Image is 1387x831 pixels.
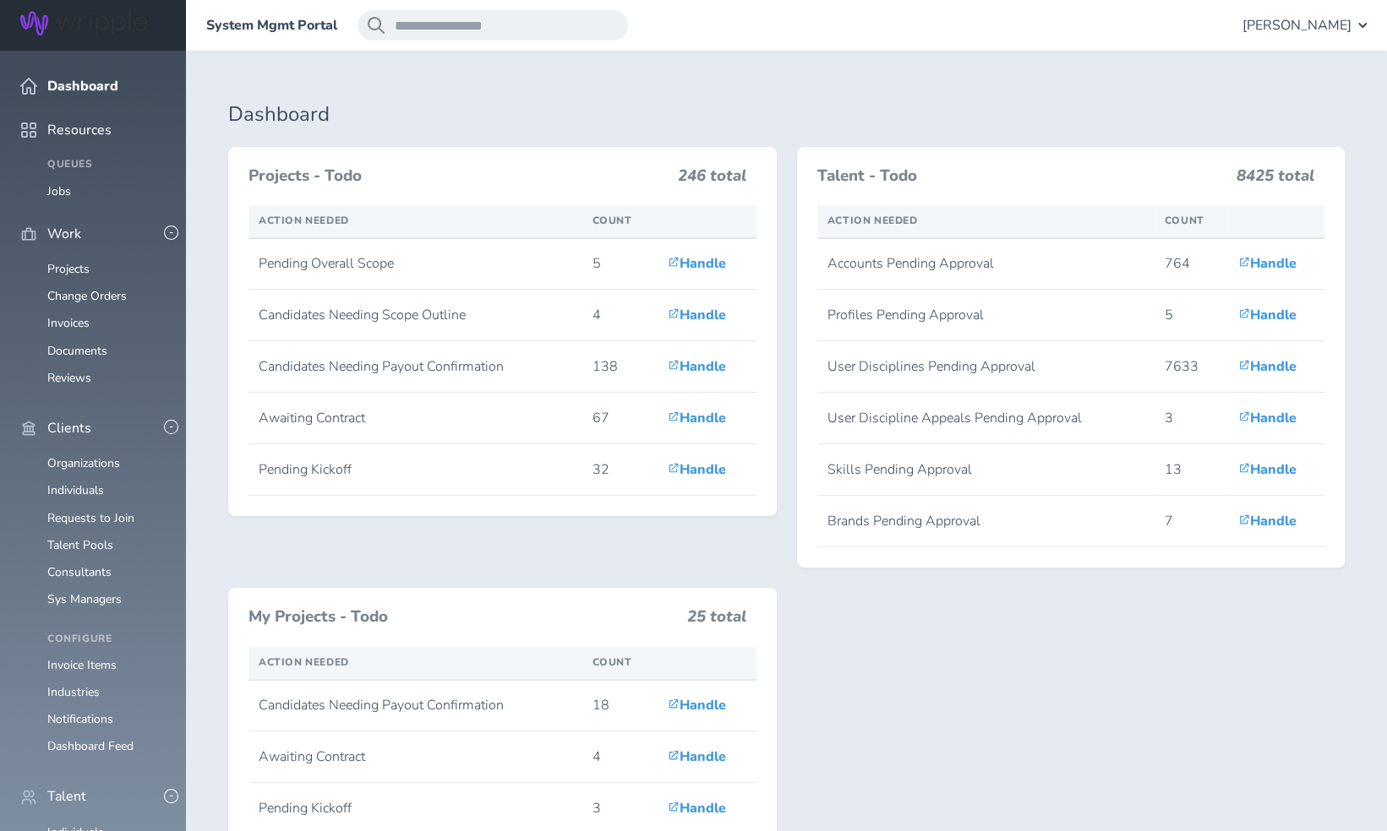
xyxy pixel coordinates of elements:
[1155,290,1228,341] td: 5
[47,315,90,331] a: Invoices
[817,290,1155,341] td: Profiles Pending Approval
[1238,460,1297,479] a: Handle
[582,393,657,444] td: 67
[817,167,1227,186] h3: Talent - Todo
[259,214,349,227] span: Action Needed
[582,341,657,393] td: 138
[248,444,582,496] td: Pending Kickoff
[47,633,166,645] h4: Configure
[248,238,582,290] td: Pending Overall Scope
[687,608,746,633] h3: 25 total
[1242,10,1367,41] button: [PERSON_NAME]
[1238,512,1297,530] a: Handle
[47,564,112,580] a: Consultants
[248,167,668,186] h3: Projects - Todo
[47,455,120,471] a: Organizations
[47,226,81,242] span: Work
[668,460,726,479] a: Handle
[47,684,100,700] a: Industries
[47,370,91,386] a: Reviews
[164,420,178,434] button: -
[1155,341,1228,393] td: 7633
[248,393,582,444] td: Awaiting Contract
[668,696,726,714] a: Handle
[47,657,117,673] a: Invoice Items
[668,254,726,273] a: Handle
[668,747,726,766] a: Handle
[259,655,349,669] span: Action Needed
[248,290,582,341] td: Candidates Needing Scope Outline
[582,680,657,731] td: 18
[248,608,677,627] h3: My Projects - Todo
[164,225,178,240] button: -
[47,591,122,607] a: Sys Managers
[1155,444,1228,496] td: 13
[582,731,657,783] td: 4
[668,357,726,376] a: Handle
[47,482,104,498] a: Individuals
[592,655,631,669] span: Count
[1155,238,1228,290] td: 764
[47,261,90,277] a: Projects
[1238,409,1297,427] a: Handle
[47,738,134,754] a: Dashboard Feed
[20,11,147,35] img: Wripple
[827,214,918,227] span: Action Needed
[592,214,631,227] span: Count
[582,290,657,341] td: 4
[47,421,91,436] span: Clients
[1238,254,1297,273] a: Handle
[47,122,112,138] span: Resources
[228,103,1345,127] h1: Dashboard
[817,341,1155,393] td: User Disciplines Pending Approval
[1155,496,1228,547] td: 7
[817,393,1155,444] td: User Discipline Appeals Pending Approval
[668,306,726,324] a: Handle
[1242,18,1352,33] span: [PERSON_NAME]
[248,341,582,393] td: Candidates Needing Payout Confirmation
[817,444,1155,496] td: Skills Pending Approval
[668,409,726,427] a: Handle
[1238,357,1297,376] a: Handle
[817,238,1155,290] td: Accounts Pending Approval
[47,537,113,553] a: Talent Pools
[1237,167,1314,193] h3: 8425 total
[47,711,113,727] a: Notifications
[248,680,582,731] td: Candidates Needing Payout Confirmation
[1155,393,1228,444] td: 3
[582,444,657,496] td: 32
[47,79,118,94] span: Dashboard
[47,183,71,199] a: Jobs
[47,159,166,171] h4: Queues
[164,789,178,803] button: -
[1165,214,1204,227] span: Count
[206,18,337,33] a: System Mgmt Portal
[248,731,582,783] td: Awaiting Contract
[668,799,726,817] a: Handle
[678,167,746,193] h3: 246 total
[582,238,657,290] td: 5
[47,343,107,359] a: Documents
[1238,306,1297,324] a: Handle
[817,496,1155,547] td: Brands Pending Approval
[47,510,134,526] a: Requests to Join
[47,789,86,804] span: Talent
[47,288,127,304] a: Change Orders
